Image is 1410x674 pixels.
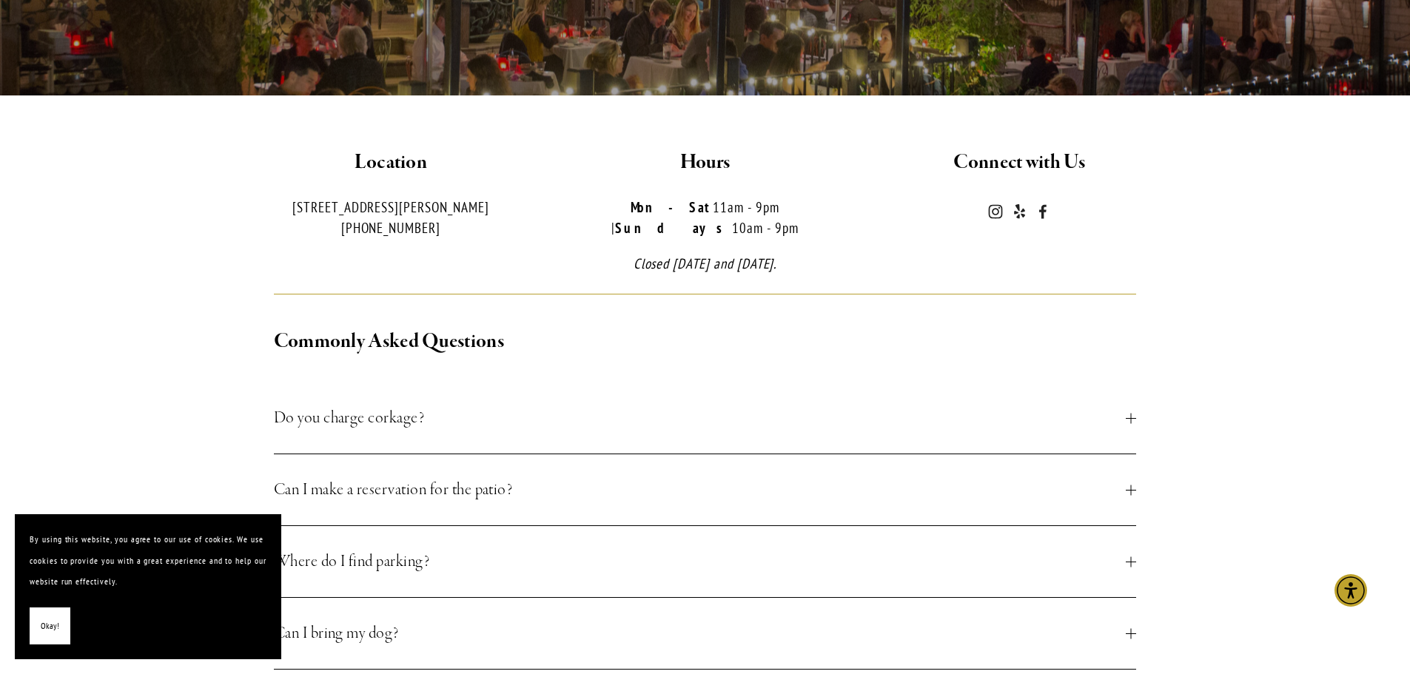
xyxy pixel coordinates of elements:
strong: Mon-Sat [631,198,713,216]
a: Instagram [988,204,1003,219]
h2: Connect with Us [875,147,1164,178]
a: Yelp [1012,204,1027,219]
section: Cookie banner [15,514,281,659]
button: Can I bring my dog? [274,598,1137,669]
p: 11am - 9pm | 10am - 9pm [560,197,850,239]
div: Accessibility Menu [1335,574,1367,607]
em: Closed [DATE] and [DATE]. [634,255,777,272]
p: [STREET_ADDRESS][PERSON_NAME] [PHONE_NUMBER] [246,197,536,239]
button: Do you charge corkage? [274,383,1137,454]
button: Okay! [30,607,70,645]
p: By using this website, you agree to our use of cookies. We use cookies to provide you with a grea... [30,529,266,593]
span: Do you charge corkage? [274,405,1127,431]
span: Where do I find parking? [274,548,1127,575]
h2: Hours [560,147,850,178]
span: Can I bring my dog? [274,620,1127,647]
strong: Sundays [615,219,732,237]
h2: Commonly Asked Questions [274,326,1137,357]
button: Can I make a reservation for the patio? [274,454,1137,525]
h2: Location [246,147,536,178]
a: Novo Restaurant and Lounge [1035,204,1050,219]
span: Can I make a reservation for the patio? [274,476,1127,503]
button: Where do I find parking? [274,526,1137,597]
span: Okay! [41,616,59,637]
